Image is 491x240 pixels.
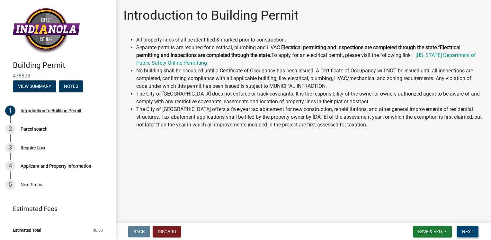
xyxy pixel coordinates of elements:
[13,61,111,70] h4: Building Permit
[21,108,82,113] div: Introduction to Building Permit
[136,36,483,44] li: All property lines shall be identified & marked prior to construction.
[418,229,443,234] span: Save & Exit
[13,84,56,89] wm-modal-confirm: Summary
[5,180,15,190] div: 5
[153,226,181,237] button: Discard
[133,229,145,234] span: Back
[128,226,150,237] button: Back
[13,73,103,79] span: 478808
[5,161,15,171] div: 4
[13,80,56,92] button: View Summary
[136,67,483,90] li: No building shall be occupied until a Certificate of Occupancy has been issued. A Certificate of ...
[59,80,83,92] button: Notes
[21,145,46,150] div: Require User
[13,228,41,232] span: Estimated Total
[21,127,48,131] div: Parcel search
[5,124,15,134] div: 2
[123,8,299,23] h1: Introduction to Building Permit
[136,44,483,67] li: Separate permits are required for electrical, plumbing and HVAC. “ To apply for an electrical per...
[21,164,91,168] div: Applicant and Property Information
[13,7,80,54] img: City of Indianola, Iowa
[5,143,15,153] div: 3
[413,226,452,237] button: Save & Exit
[136,106,483,129] li: The City of [GEOGRAPHIC_DATA] offers a five-year tax abatement for new construction, rehabilitati...
[5,202,105,215] a: Estimated Fees
[462,229,473,234] span: Next
[457,226,478,237] button: Next
[136,90,483,106] li: The City of [GEOGRAPHIC_DATA] does not enforce or track covenants. It is the responsibility of th...
[5,106,15,116] div: 1
[281,44,438,51] strong: Electrical permitting and inspections are completed through the state.
[93,228,103,232] span: $0.00
[59,84,83,89] wm-modal-confirm: Notes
